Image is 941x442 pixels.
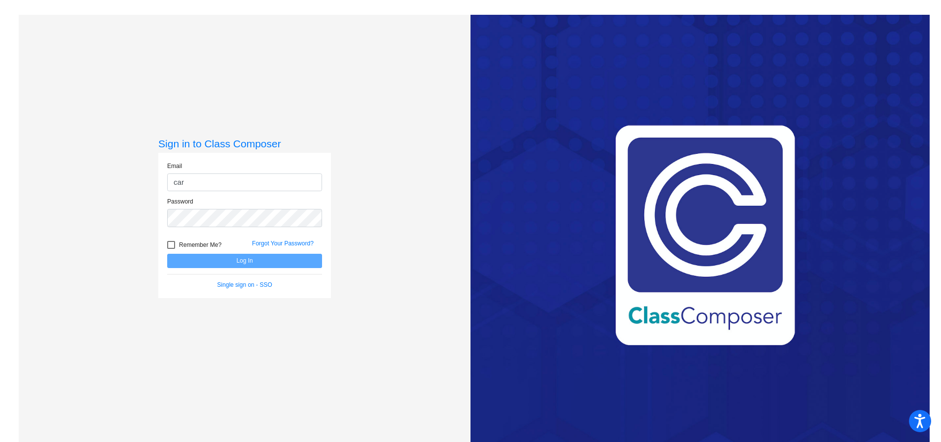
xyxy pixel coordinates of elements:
a: Single sign on - SSO [217,281,272,288]
span: Remember Me? [179,239,221,251]
label: Password [167,197,193,206]
button: Log In [167,254,322,268]
h3: Sign in to Class Composer [158,137,331,150]
label: Email [167,162,182,170]
a: Forgot Your Password? [252,240,314,247]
